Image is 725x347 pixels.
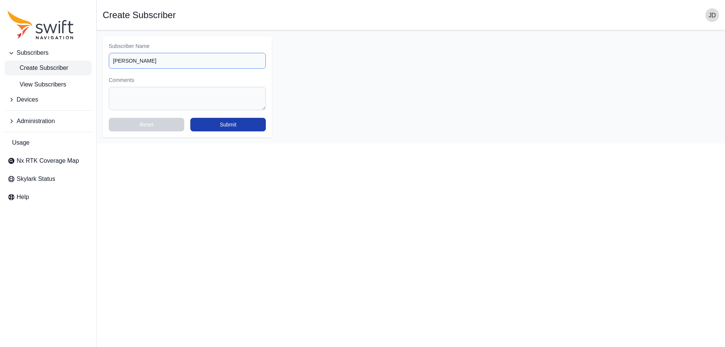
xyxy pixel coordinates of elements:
button: Submit [190,118,266,131]
a: Nx RTK Coverage Map [5,153,92,168]
button: Reset [109,118,184,131]
button: Devices [5,92,92,107]
span: Devices [17,95,38,104]
a: Create Subscriber [5,60,92,76]
label: Comments [109,76,266,84]
a: Skylark Status [5,171,92,187]
span: Administration [17,117,55,126]
button: Administration [5,114,92,129]
span: Usage [12,138,29,147]
h1: Create Subscriber [103,11,176,20]
input: example-subscriber [109,53,266,69]
a: Help [5,190,92,205]
a: View Subscribers [5,77,92,92]
span: View Subscribers [8,80,66,89]
span: Skylark Status [17,174,55,184]
img: user photo [705,8,719,22]
span: Subscribers [17,48,48,57]
label: Subscriber Name [109,42,266,50]
span: Help [17,193,29,202]
a: Usage [5,135,92,150]
span: Nx RTK Coverage Map [17,156,79,165]
button: Subscribers [5,45,92,60]
span: Create Subscriber [8,63,68,72]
